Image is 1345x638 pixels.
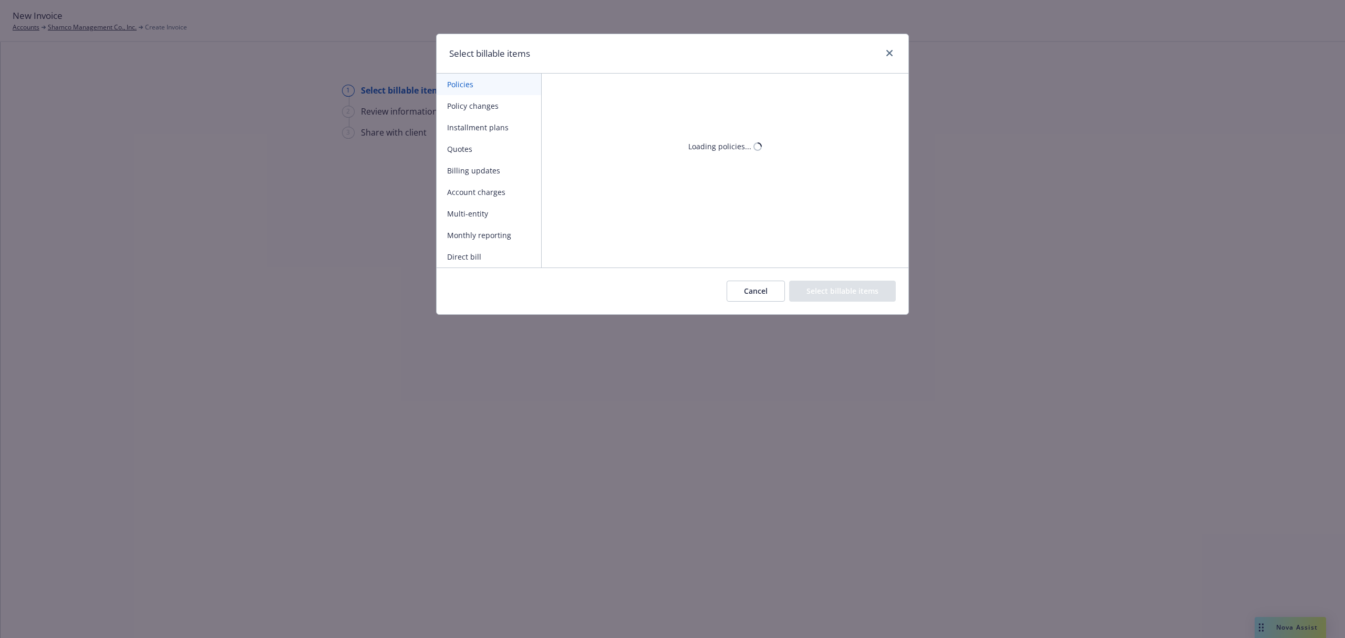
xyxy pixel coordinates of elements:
button: Monthly reporting [437,224,541,246]
button: Quotes [437,138,541,160]
a: close [883,47,896,59]
h1: Select billable items [449,47,530,60]
button: Multi-entity [437,203,541,224]
button: Billing updates [437,160,541,181]
button: Direct bill [437,246,541,267]
button: Policies [437,74,541,95]
button: Policy changes [437,95,541,117]
button: Account charges [437,181,541,203]
div: Loading policies... [688,141,751,152]
button: Cancel [727,281,785,302]
button: Installment plans [437,117,541,138]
